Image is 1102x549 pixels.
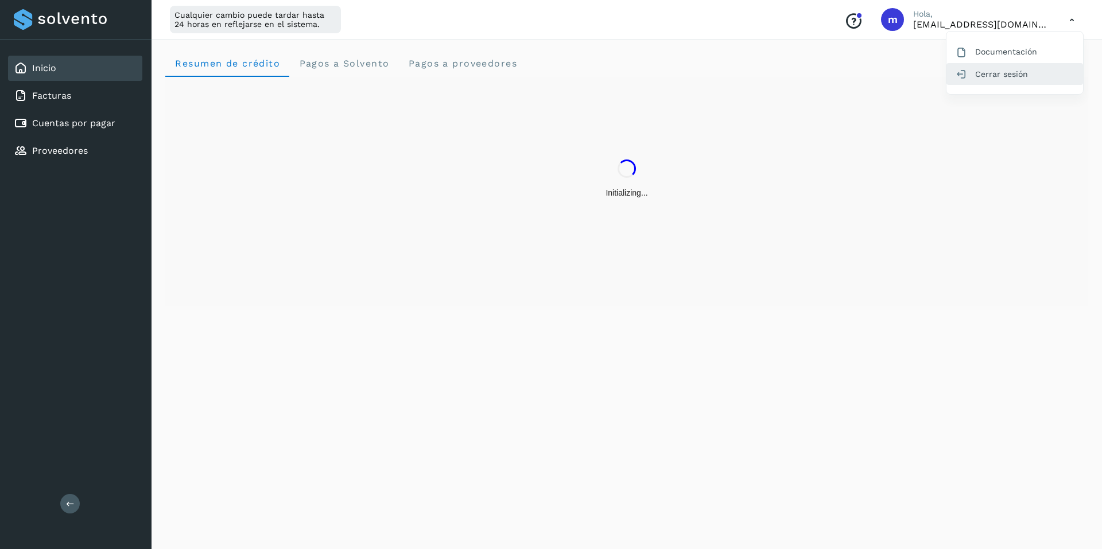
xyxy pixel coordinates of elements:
div: Inicio [8,56,142,81]
a: Cuentas por pagar [32,118,115,129]
a: Facturas [32,90,71,101]
div: Facturas [8,83,142,108]
div: Proveedores [8,138,142,163]
div: Cuentas por pagar [8,111,142,136]
div: Cerrar sesión [946,63,1083,85]
div: Documentación [946,41,1083,63]
a: Proveedores [32,145,88,156]
a: Inicio [32,63,56,73]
